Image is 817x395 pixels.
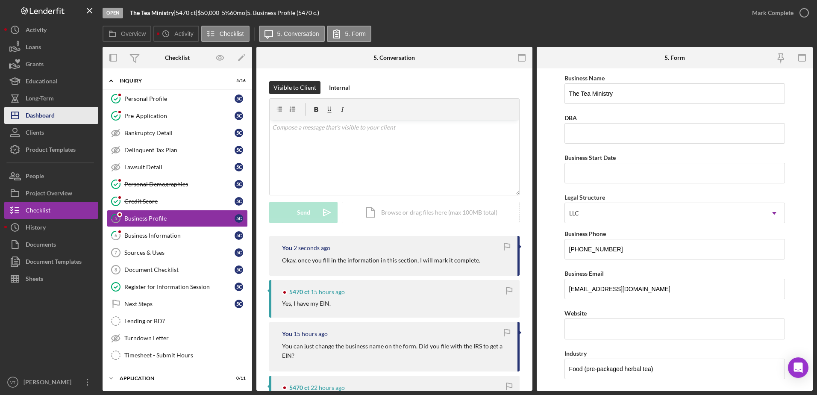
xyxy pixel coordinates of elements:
div: Visible to Client [273,81,316,94]
b: The Tea Ministry [130,9,174,16]
div: 5. Conversation [373,54,415,61]
div: Delinquent Tax Plan [124,147,235,153]
a: Lending or BD? [107,312,248,330]
time: 2025-09-15 22:55 [311,289,345,295]
button: 5. Conversation [259,26,325,42]
button: Internal [325,81,354,94]
div: Long-Term [26,90,54,109]
div: Personal Profile [124,95,235,102]
button: Activity [153,26,199,42]
a: Bankruptcy Detail5c [107,124,248,141]
a: 7Sources & Uses5c [107,244,248,261]
div: People [26,168,44,187]
div: 5 / 16 [230,78,246,83]
button: Product Templates [4,141,98,158]
div: 5470 ct | [176,9,197,16]
a: 6Business Information5c [107,227,248,244]
a: Timesheet - Submit Hours [107,347,248,364]
div: Turndown Letter [124,335,247,342]
div: Timesheet - Submit Hours [124,352,247,359]
div: 5470 ct [289,384,309,391]
button: Checklist [201,26,250,42]
label: 5. Conversation [277,30,319,37]
label: Checklist [220,30,244,37]
button: Mark Complete [744,4,813,21]
button: Checklist [4,202,98,219]
label: 5. Form [345,30,366,37]
a: Next Steps5c [107,295,248,312]
label: Business Start Date [564,154,616,161]
tspan: 8 [115,267,117,272]
div: Checklist [26,202,50,221]
a: Credit Score5c [107,193,248,210]
a: Pre-Application5c [107,107,248,124]
button: People [4,168,98,185]
a: Personal Profile5c [107,90,248,107]
button: Send [269,202,338,223]
label: DBA [564,114,577,121]
div: Internal [329,81,350,94]
div: Yes, I have my EIN. [282,300,331,307]
div: 5 c [235,112,243,120]
div: Documents [26,236,56,255]
button: Documents [4,236,98,253]
tspan: 6 [115,233,118,238]
div: Register for Information Session [124,283,235,290]
div: [PERSON_NAME] [21,374,77,393]
div: Open [103,8,123,18]
div: Educational [26,73,57,92]
div: Sources & Uses [124,249,235,256]
button: Sheets [4,270,98,287]
div: 5. Form [664,54,685,61]
button: Clients [4,124,98,141]
div: 5 c [235,248,243,257]
button: Dashboard [4,107,98,124]
label: Industry [564,350,587,357]
div: Inquiry [120,78,224,83]
button: Educational [4,73,98,90]
div: 5 c [235,265,243,274]
div: 5 c [235,180,243,189]
div: 0 / 11 [230,376,246,381]
div: Document Templates [26,253,82,272]
div: Pre-Application [124,112,235,119]
div: Project Overview [26,185,72,204]
tspan: 5 [115,215,117,221]
div: Bankruptcy Detail [124,130,235,136]
div: 5 c [235,146,243,154]
div: Checklist [165,54,190,61]
div: 5 c [235,231,243,240]
span: $50,000 [197,9,219,16]
button: Grants [4,56,98,73]
div: Next Steps [124,301,235,307]
button: Loans [4,38,98,56]
div: Business Profile [124,215,235,222]
div: Clients [26,124,44,143]
button: Project Overview [4,185,98,202]
div: | 5. Business Profile (5470 c.) [245,9,319,16]
div: Document Checklist [124,266,235,273]
button: VT[PERSON_NAME] [4,374,98,391]
div: 5 c [235,214,243,223]
div: Open Intercom Messenger [788,357,808,378]
div: History [26,219,46,238]
button: Long-Term [4,90,98,107]
a: Turndown Letter [107,330,248,347]
div: | [130,9,176,16]
time: 2025-09-15 15:31 [311,384,345,391]
div: Loans [26,38,41,58]
button: Activity [4,21,98,38]
button: Document Templates [4,253,98,270]
button: History [4,219,98,236]
div: 5 c [235,283,243,291]
div: 5 c [235,197,243,206]
div: Send [297,202,310,223]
